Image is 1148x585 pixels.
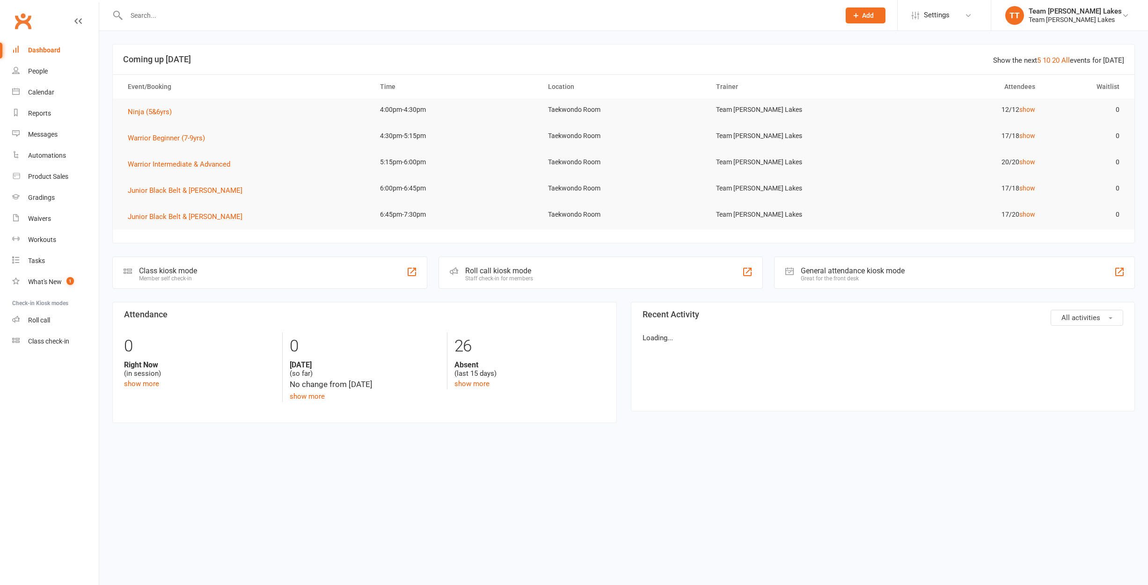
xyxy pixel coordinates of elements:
td: Taekwondo Room [540,125,708,147]
td: 6:45pm-7:30pm [372,204,540,226]
td: 0 [1044,125,1128,147]
a: Automations [12,145,99,166]
span: Junior Black Belt & [PERSON_NAME] [128,212,242,221]
h3: Attendance [124,310,605,319]
a: Workouts [12,229,99,250]
a: show more [124,380,159,388]
td: Team [PERSON_NAME] Lakes [708,125,876,147]
button: Ninja (5&6yrs) [128,106,178,117]
div: Roll call kiosk mode [465,266,533,275]
a: show [1019,184,1035,192]
a: What's New1 [12,271,99,292]
div: Show the next events for [DATE] [993,55,1124,66]
span: All activities [1061,314,1100,322]
button: Warrior Beginner (7-9yrs) [128,132,212,144]
button: Warrior Intermediate & Advanced [128,159,237,170]
a: Messages [12,124,99,145]
a: Tasks [12,250,99,271]
div: People [28,67,48,75]
input: Search... [124,9,834,22]
th: Time [372,75,540,99]
div: Member self check-in [139,275,197,282]
td: Team [PERSON_NAME] Lakes [708,204,876,226]
button: Junior Black Belt & [PERSON_NAME] [128,185,249,196]
a: Dashboard [12,40,99,61]
a: People [12,61,99,82]
button: All activities [1051,310,1123,326]
td: 5:15pm-6:00pm [372,151,540,173]
td: 17/18 [876,177,1044,199]
a: Gradings [12,187,99,208]
span: Settings [924,5,950,26]
h3: Coming up [DATE] [123,55,1124,64]
td: Taekwondo Room [540,99,708,121]
a: show [1019,106,1035,113]
th: Trainer [708,75,876,99]
a: show [1019,158,1035,166]
td: Taekwondo Room [540,177,708,199]
div: (last 15 days) [454,360,605,378]
a: show [1019,211,1035,218]
span: Add [862,12,874,19]
div: Great for the front desk [801,275,905,282]
button: Junior Black Belt & [PERSON_NAME] [128,211,249,222]
div: TT [1005,6,1024,25]
a: Product Sales [12,166,99,187]
div: General attendance kiosk mode [801,266,905,275]
td: Taekwondo Room [540,204,708,226]
a: Calendar [12,82,99,103]
h3: Recent Activity [643,310,1124,319]
div: (in session) [124,360,275,378]
a: show [1019,132,1035,139]
td: 20/20 [876,151,1044,173]
th: Waitlist [1044,75,1128,99]
div: Calendar [28,88,54,96]
div: Reports [28,110,51,117]
div: Workouts [28,236,56,243]
div: 0 [124,332,275,360]
span: Junior Black Belt & [PERSON_NAME] [128,186,242,195]
strong: Right Now [124,360,275,369]
span: Warrior Beginner (7-9yrs) [128,134,205,142]
div: No change from [DATE] [290,378,440,391]
div: 0 [290,332,440,360]
td: 4:30pm-5:15pm [372,125,540,147]
th: Attendees [876,75,1044,99]
a: Waivers [12,208,99,229]
div: Class kiosk mode [139,266,197,275]
a: 5 [1037,56,1041,65]
div: 26 [454,332,605,360]
button: Add [846,7,885,23]
span: Warrior Intermediate & Advanced [128,160,230,168]
strong: [DATE] [290,360,440,369]
strong: Absent [454,360,605,369]
td: 17/20 [876,204,1044,226]
p: Loading... [643,332,1124,344]
a: 20 [1052,56,1060,65]
td: 0 [1044,99,1128,121]
div: Automations [28,152,66,159]
a: All [1061,56,1070,65]
td: 17/18 [876,125,1044,147]
div: Tasks [28,257,45,264]
td: 0 [1044,151,1128,173]
a: show more [454,380,490,388]
div: Staff check-in for members [465,275,533,282]
td: 4:00pm-4:30pm [372,99,540,121]
th: Event/Booking [119,75,372,99]
div: Roll call [28,316,50,324]
th: Location [540,75,708,99]
td: 0 [1044,177,1128,199]
a: Reports [12,103,99,124]
a: Clubworx [11,9,35,33]
div: Dashboard [28,46,60,54]
a: Roll call [12,310,99,331]
td: Team [PERSON_NAME] Lakes [708,99,876,121]
td: 0 [1044,204,1128,226]
span: 1 [66,277,74,285]
div: What's New [28,278,62,285]
a: show more [290,392,325,401]
td: 6:00pm-6:45pm [372,177,540,199]
div: Team [PERSON_NAME] Lakes [1029,7,1122,15]
div: Team [PERSON_NAME] Lakes [1029,15,1122,24]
